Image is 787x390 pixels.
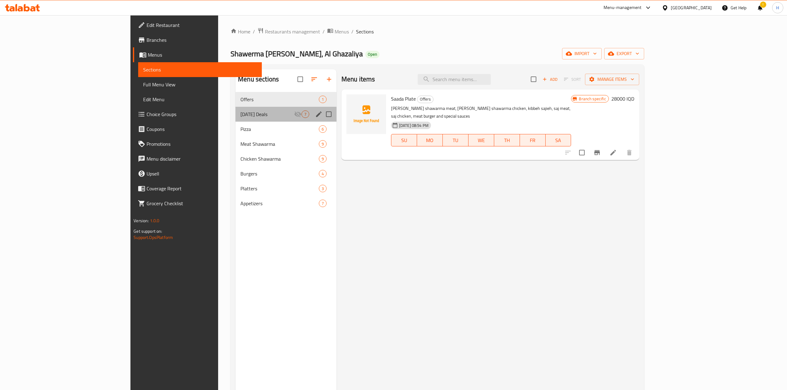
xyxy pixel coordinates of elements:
[302,111,309,117] span: 7
[294,73,307,86] span: Select all sections
[417,134,443,146] button: MO
[542,76,558,83] span: Add
[240,200,319,207] span: Appetizers
[319,185,327,192] div: items
[240,140,319,148] span: Meat Shawarma
[468,134,494,146] button: WE
[319,125,327,133] div: items
[150,217,160,225] span: 1.0.0
[235,151,336,166] div: Chicken Shawarma9
[301,110,309,118] div: items
[133,18,262,32] a: Edit Restaurant
[265,28,320,35] span: Restaurants management
[319,171,326,177] span: 4
[356,28,374,35] span: Sections
[133,196,262,211] a: Grocery Checklist
[240,155,319,162] span: Chicken Shawarma
[319,186,326,192] span: 3
[147,110,257,118] span: Choice Groups
[590,76,634,83] span: Manage items
[240,96,319,103] span: Offers
[143,66,257,73] span: Sections
[314,110,323,119] button: edit
[147,185,257,192] span: Coverage Report
[147,170,257,177] span: Upsell
[138,77,262,92] a: Full Menu View
[240,110,294,118] div: Ramadan Deals
[540,75,560,84] span: Add item
[471,136,492,145] span: WE
[527,73,540,86] span: Select section
[575,146,588,159] span: Select to update
[240,185,319,192] span: Platters
[235,166,336,181] div: Burgers4
[540,75,560,84] button: Add
[134,227,162,235] span: Get support on:
[322,72,336,87] button: Add section
[443,134,468,146] button: TU
[391,94,416,103] span: Saada Plate
[134,217,149,225] span: Version:
[235,92,336,107] div: Offers1
[147,21,257,29] span: Edit Restaurant
[133,166,262,181] a: Upsell
[560,75,585,84] span: Select section first
[417,96,433,103] span: Offers
[418,74,491,85] input: search
[319,155,327,162] div: items
[240,110,294,118] span: [DATE] Deals
[548,136,569,145] span: SA
[231,28,644,36] nav: breadcrumb
[346,94,386,134] img: Saada Plate
[147,140,257,148] span: Promotions
[235,136,336,151] div: Meat Shawarma9
[391,105,571,120] p: [PERSON_NAME] shawarma meat, [PERSON_NAME] shawarma chicken, kibbeh sajieh, saj meat, saj chicken...
[604,48,644,59] button: export
[585,74,639,85] button: Manage items
[138,62,262,77] a: Sections
[546,134,571,146] button: SA
[365,52,380,57] span: Open
[576,96,608,102] span: Branch specific
[397,123,431,128] span: [DATE] 08:54 PM
[671,4,712,11] div: [GEOGRAPHIC_DATA]
[351,28,354,35] li: /
[235,181,336,196] div: Platters3
[327,28,349,36] a: Menus
[319,156,326,162] span: 9
[319,140,327,148] div: items
[319,96,327,103] div: items
[294,110,301,118] svg: Inactive section
[319,126,326,132] span: 6
[133,107,262,122] a: Choice Groups
[391,134,417,146] button: SU
[235,196,336,211] div: Appetizers7
[257,28,320,36] a: Restaurants management
[776,4,779,11] span: H
[394,136,415,145] span: SU
[240,125,319,133] span: Pizza
[341,75,375,84] h2: Menu items
[562,48,602,59] button: import
[133,47,262,62] a: Menus
[147,36,257,44] span: Branches
[133,151,262,166] a: Menu disclaimer
[133,181,262,196] a: Coverage Report
[133,136,262,151] a: Promotions
[494,134,520,146] button: TH
[319,97,326,102] span: 1
[520,134,546,146] button: FR
[147,125,257,133] span: Coupons
[590,145,605,160] button: Branch-specific-item
[445,136,466,145] span: TU
[235,122,336,136] div: Pizza6
[147,155,257,162] span: Menu disclaimer
[622,145,637,160] button: delete
[138,92,262,107] a: Edit Menu
[497,136,517,145] span: TH
[133,32,262,47] a: Branches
